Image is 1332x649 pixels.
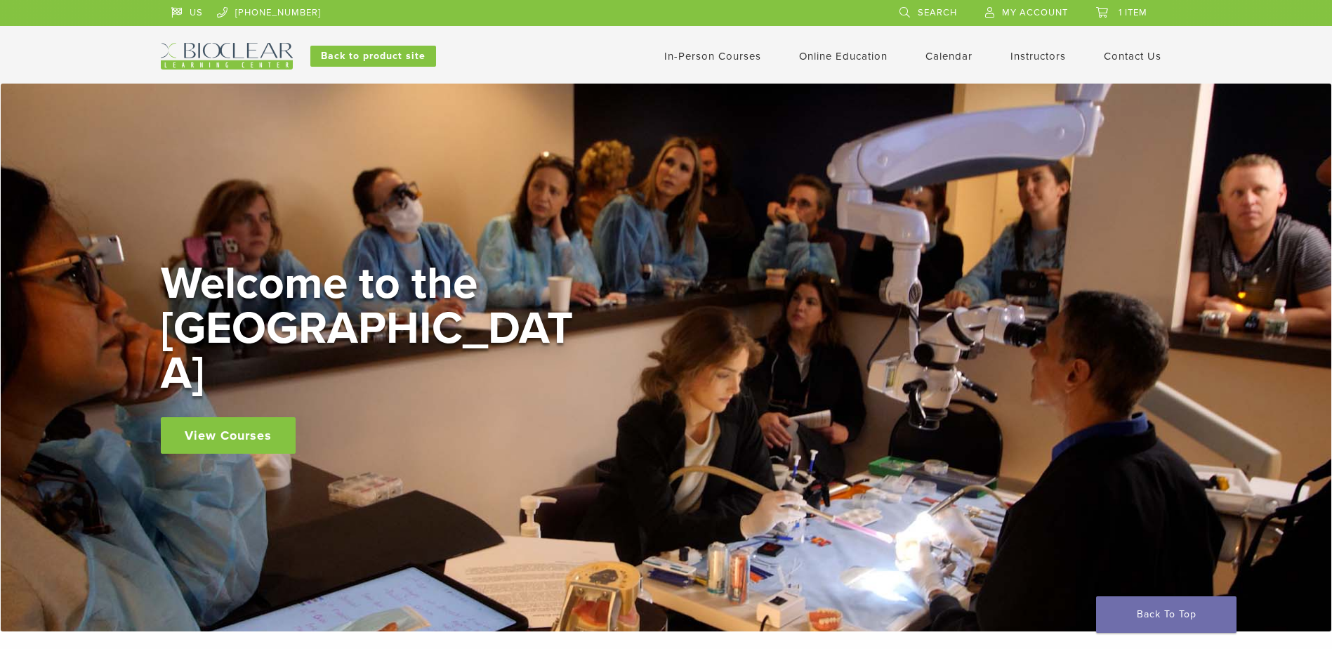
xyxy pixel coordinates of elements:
[799,50,888,63] a: Online Education
[1119,7,1147,18] span: 1 item
[1010,50,1066,63] a: Instructors
[1096,596,1237,633] a: Back To Top
[925,50,972,63] a: Calendar
[1104,50,1161,63] a: Contact Us
[310,46,436,67] a: Back to product site
[918,7,957,18] span: Search
[161,261,582,396] h2: Welcome to the [GEOGRAPHIC_DATA]
[161,43,293,70] img: Bioclear
[161,417,296,454] a: View Courses
[664,50,761,63] a: In-Person Courses
[1002,7,1068,18] span: My Account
